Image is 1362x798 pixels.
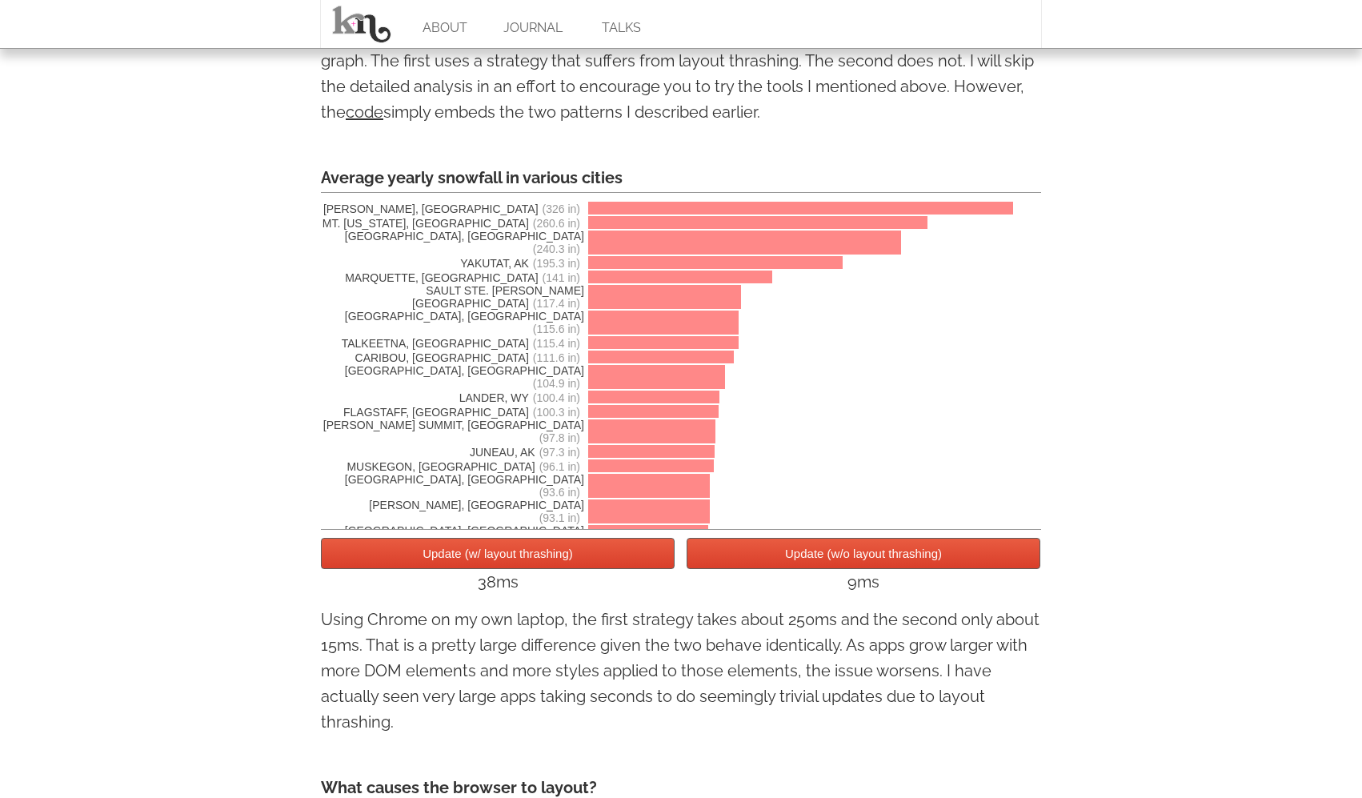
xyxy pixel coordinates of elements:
span: LANDER, WY [321,391,584,404]
button: Update (w/ layout thrashing) [321,538,675,569]
span: [PERSON_NAME], [GEOGRAPHIC_DATA] [321,499,584,524]
div: 9ms [687,569,1040,595]
span: JUNEAU, AK [321,446,584,459]
span: SAULT STE. [PERSON_NAME][GEOGRAPHIC_DATA] [321,284,584,310]
p: Using Chrome on my own laptop, the first strategy takes about 250ms and the second only about 15m... [321,607,1041,735]
span: (111.6 in) [533,351,580,364]
span: [GEOGRAPHIC_DATA], [GEOGRAPHIC_DATA] [321,310,584,335]
span: (115.6 in) [533,323,580,335]
span: MARQUETTE, [GEOGRAPHIC_DATA] [321,271,584,284]
span: MT. [US_STATE], [GEOGRAPHIC_DATA] [321,217,584,230]
div: 38ms [321,569,675,595]
span: (97.3 in) [539,446,580,459]
span: [GEOGRAPHIC_DATA], [GEOGRAPHIC_DATA] [321,473,584,499]
span: TALKEETNA, [GEOGRAPHIC_DATA] [321,337,584,350]
span: MUSKEGON, [GEOGRAPHIC_DATA] [321,460,584,473]
span: [PERSON_NAME], [GEOGRAPHIC_DATA] [321,203,584,215]
span: (141 in) [543,271,580,284]
span: (117.4 in) [533,297,580,310]
button: Update (w/o layout thrashing) [687,538,1040,569]
div: Average yearly snowfall in various cities [321,165,1041,193]
span: YAKUTAT, AK [321,257,584,270]
span: [GEOGRAPHIC_DATA], [GEOGRAPHIC_DATA] [321,364,584,390]
span: (260.6 in) [533,217,580,230]
span: (100.4 in) [533,391,580,404]
span: (104.9 in) [533,377,580,390]
span: (326 in) [543,203,580,215]
span: (195.3 in) [533,257,580,270]
span: [GEOGRAPHIC_DATA], [GEOGRAPHIC_DATA] [321,230,584,255]
span: (93.1 in) [539,511,580,524]
span: (96.1 in) [539,460,580,473]
span: FLAGSTAFF, [GEOGRAPHIC_DATA] [321,406,584,419]
span: CARIBOU, [GEOGRAPHIC_DATA] [321,351,584,364]
span: (240.3 in) [533,243,580,255]
span: (97.8 in) [539,431,580,444]
span: (100.3 in) [533,406,580,419]
span: (93.6 in) [539,486,580,499]
span: [GEOGRAPHIC_DATA], [GEOGRAPHIC_DATA] [321,524,584,550]
a: code [346,102,383,122]
span: [PERSON_NAME] SUMMIT, [GEOGRAPHIC_DATA] [321,419,584,444]
span: (115.4 in) [533,337,580,350]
